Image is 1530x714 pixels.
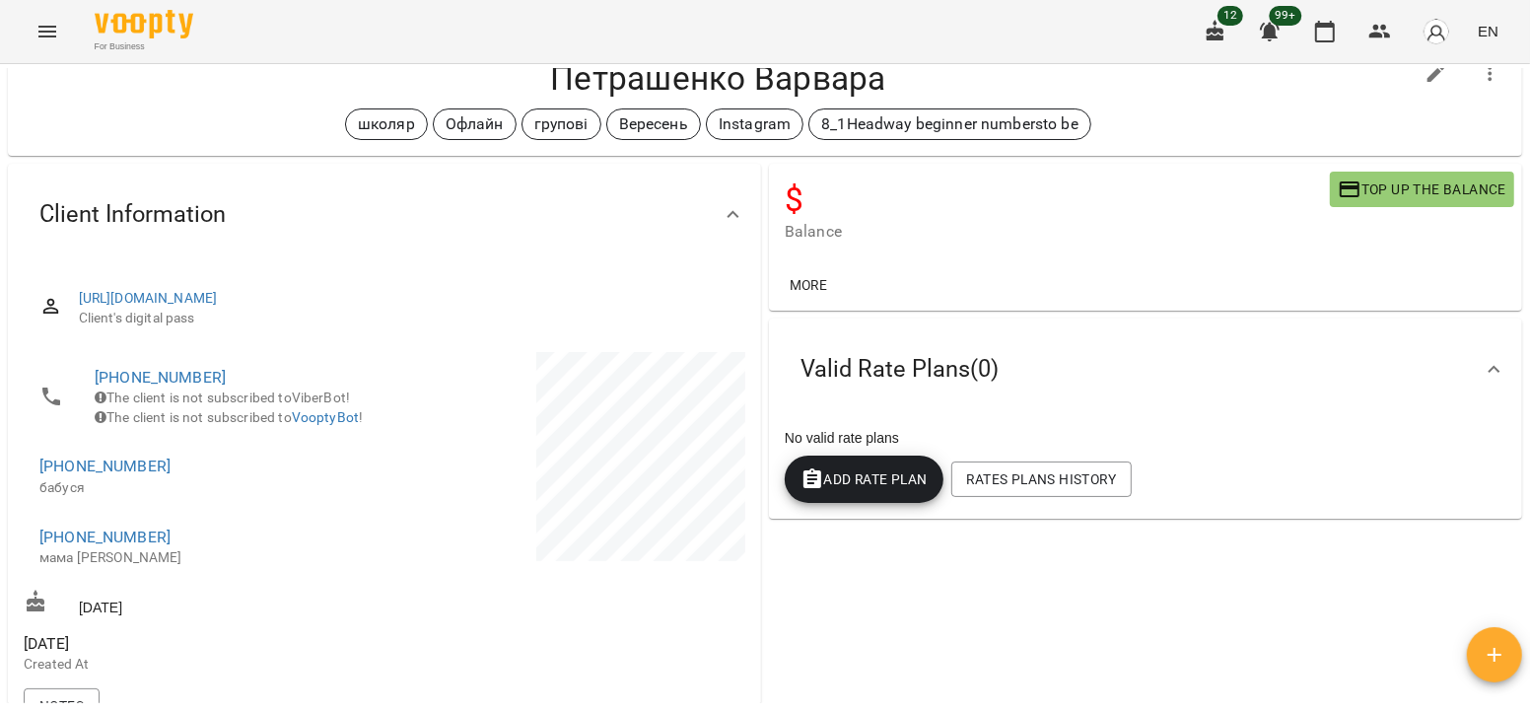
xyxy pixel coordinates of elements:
span: 99+ [1270,6,1302,26]
a: [PHONE_NUMBER] [39,528,171,546]
p: Вересень [619,112,688,136]
div: No valid rate plans [781,424,1510,452]
p: школяр [358,112,415,136]
button: Top up the balance [1330,172,1514,207]
h4: $ [785,179,1330,220]
button: More [777,267,840,303]
span: The client is not subscribed to ViberBot! [95,390,350,405]
p: 8_1Headway beginner numbersto be [821,112,1078,136]
div: Офлайн [433,108,517,140]
button: Menu [24,8,71,55]
button: EN [1470,13,1506,49]
h4: Петрашенко Варвара [24,58,1413,99]
span: Rates Plans History [967,467,1116,491]
div: Вересень [606,108,701,140]
p: Офлайн [446,112,504,136]
div: [DATE] [20,586,384,622]
a: VooptyBot [292,409,359,425]
a: [URL][DOMAIN_NAME] [79,290,218,306]
p: Created At [24,655,381,675]
button: Add Rate plan [785,456,943,503]
span: The client is not subscribed to ! [95,409,363,425]
p: мама [PERSON_NAME] [39,548,365,568]
img: avatar_s.png [1423,18,1450,45]
div: Valid Rate Plans(0) [769,319,1522,420]
span: For Business [95,40,193,53]
p: групові [534,112,589,136]
span: 12 [1217,6,1243,26]
span: Valid Rate Plans ( 0 ) [800,354,999,385]
div: групові [522,108,601,140]
a: [PHONE_NUMBER] [39,457,171,475]
span: Client Information [39,199,226,230]
p: Instagram [719,112,791,136]
div: школяр [345,108,428,140]
div: Client Information [8,164,761,265]
img: Voopty Logo [95,10,193,38]
button: Rates Plans History [951,462,1132,497]
span: EN [1478,21,1498,41]
div: Instagram [706,108,803,140]
span: Add Rate plan [800,467,928,491]
span: Client's digital pass [79,309,730,328]
p: бабуся [39,478,365,498]
div: 8_1Headway beginner numbersto be [808,108,1091,140]
a: [PHONE_NUMBER] [95,368,226,387]
span: More [785,273,832,297]
span: [DATE] [24,632,381,656]
span: Top up the balance [1338,178,1506,201]
span: Balance [785,220,1330,244]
